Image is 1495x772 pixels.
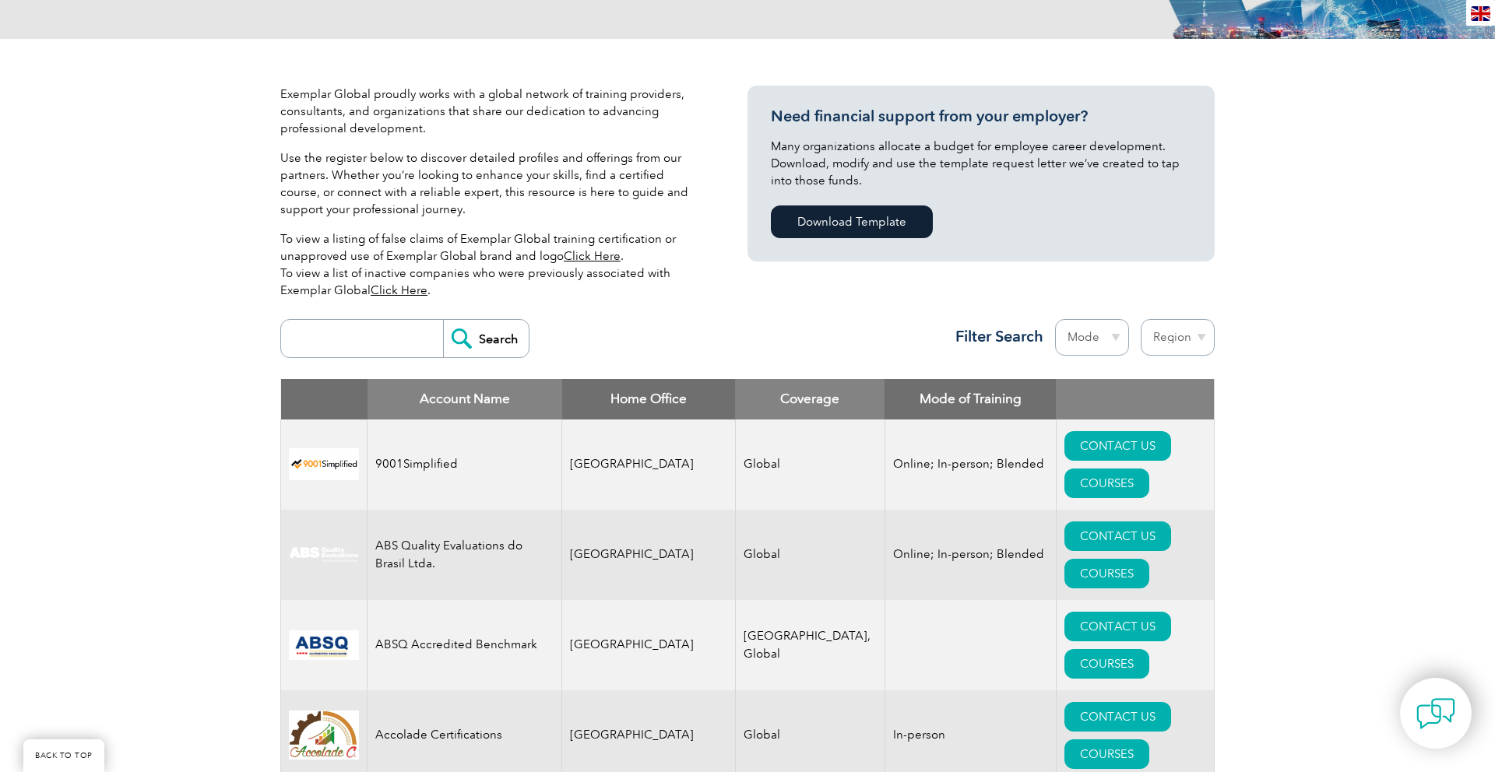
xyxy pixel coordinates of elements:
[23,739,104,772] a: BACK TO TOP
[368,600,562,690] td: ABSQ Accredited Benchmark
[771,138,1191,189] p: Many organizations allocate a budget for employee career development. Download, modify and use th...
[1064,739,1149,769] a: COURSES
[771,205,933,238] a: Download Template
[735,600,885,690] td: [GEOGRAPHIC_DATA], Global
[289,630,359,660] img: cc24547b-a6e0-e911-a812-000d3a795b83-logo.png
[1056,379,1214,419] th: : activate to sort column ascending
[1064,649,1149,679] a: COURSES
[885,419,1056,510] td: Online; In-person; Blended
[564,249,621,263] a: Click Here
[368,379,562,419] th: Account Name: activate to sort column descending
[443,320,529,357] input: Search
[368,419,562,510] td: 9001Simplified
[735,379,885,419] th: Coverage: activate to sort column ascending
[885,510,1056,600] td: Online; In-person; Blended
[289,711,359,760] img: 1a94dd1a-69dd-eb11-bacb-002248159486-logo.jpg
[562,510,736,600] td: [GEOGRAPHIC_DATA]
[562,600,736,690] td: [GEOGRAPHIC_DATA]
[885,379,1056,419] th: Mode of Training: activate to sort column ascending
[1064,468,1149,498] a: COURSES
[280,86,701,137] p: Exemplar Global proudly works with a global network of training providers, consultants, and organ...
[1471,6,1490,21] img: en
[735,510,885,600] td: Global
[280,149,701,218] p: Use the register below to discover detailed profiles and offerings from our partners. Whether you...
[368,510,562,600] td: ABS Quality Evaluations do Brasil Ltda.
[1064,431,1171,461] a: CONTACT US
[562,419,736,510] td: [GEOGRAPHIC_DATA]
[1064,521,1171,551] a: CONTACT US
[1064,612,1171,641] a: CONTACT US
[735,419,885,510] td: Global
[562,379,736,419] th: Home Office: activate to sort column ascending
[289,546,359,563] img: c92924ac-d9bc-ea11-a814-000d3a79823d-logo.jpg
[771,107,1191,126] h3: Need financial support from your employer?
[1064,559,1149,588] a: COURSES
[1064,702,1171,732] a: CONTACT US
[1416,694,1455,733] img: contact-chat.png
[371,283,427,297] a: Click Here
[946,327,1043,346] h3: Filter Search
[289,448,359,480] img: 37c9c059-616f-eb11-a812-002248153038-logo.png
[280,230,701,299] p: To view a listing of false claims of Exemplar Global training certification or unapproved use of ...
